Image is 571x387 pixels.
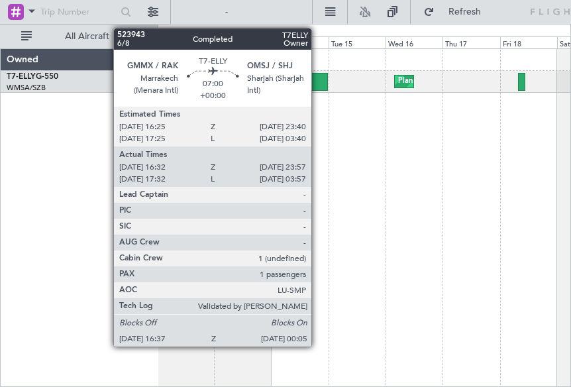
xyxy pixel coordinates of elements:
span: Refresh [437,7,493,17]
div: Wed 16 [386,36,442,48]
div: Sun 13 [214,36,271,48]
button: All Aircraft [15,26,144,47]
div: Planned Maint Sharjah (Sharjah Intl) [398,72,516,91]
div: Sat 12 [157,36,214,48]
span: T7-ELLY [7,73,36,81]
a: WMSA/SZB [7,83,46,93]
span: All Aircraft [34,32,140,41]
div: Tue 15 [329,36,386,48]
input: Trip Number [40,2,117,22]
button: Refresh [417,1,497,23]
div: Mon 14 [271,36,328,48]
div: [DATE] [160,27,183,38]
div: Thu 17 [442,36,499,48]
a: T7-ELLYG-550 [7,73,58,81]
div: Fri 18 [500,36,557,48]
